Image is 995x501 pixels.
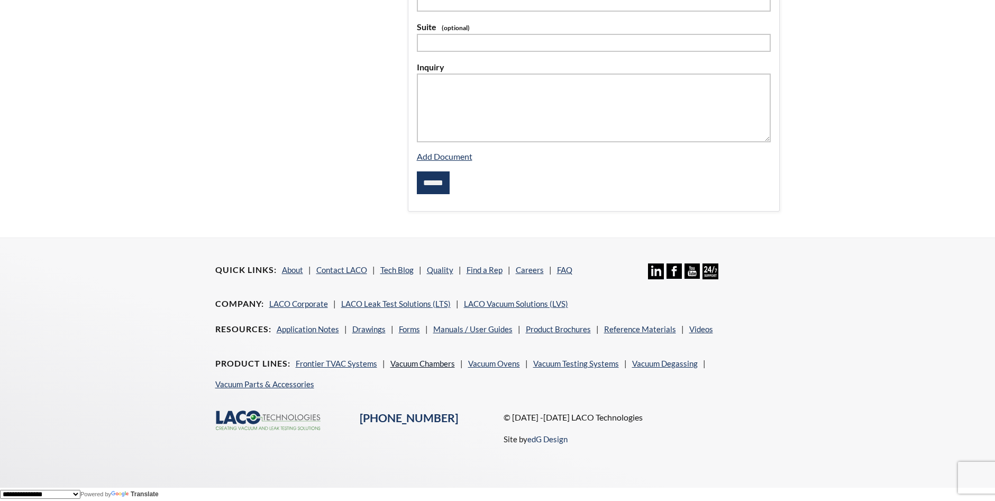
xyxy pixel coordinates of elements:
[380,265,414,275] a: Tech Blog
[341,299,451,308] a: LACO Leak Test Solutions (LTS)
[468,359,520,368] a: Vacuum Ovens
[417,60,771,74] label: Inquiry
[464,299,568,308] a: LACO Vacuum Solutions (LVS)
[417,151,472,161] a: Add Document
[215,379,314,389] a: Vacuum Parts & Accessories
[427,265,453,275] a: Quality
[215,298,264,309] h4: Company
[526,324,591,334] a: Product Brochures
[282,265,303,275] a: About
[689,324,713,334] a: Videos
[296,359,377,368] a: Frontier TVAC Systems
[390,359,455,368] a: Vacuum Chambers
[533,359,619,368] a: Vacuum Testing Systems
[215,265,277,276] h4: Quick Links
[215,324,271,335] h4: Resources
[316,265,367,275] a: Contact LACO
[504,433,568,445] p: Site by
[111,490,159,498] a: Translate
[632,359,698,368] a: Vacuum Degassing
[360,411,458,425] a: [PHONE_NUMBER]
[433,324,513,334] a: Manuals / User Guides
[504,411,780,424] p: © [DATE] -[DATE] LACO Technologies
[269,299,328,308] a: LACO Corporate
[467,265,503,275] a: Find a Rep
[527,434,568,444] a: edG Design
[215,358,290,369] h4: Product Lines
[702,271,718,281] a: 24/7 Support
[111,491,131,498] img: Google Translate
[604,324,676,334] a: Reference Materials
[277,324,339,334] a: Application Notes
[417,20,771,34] label: Suite
[399,324,420,334] a: Forms
[516,265,544,275] a: Careers
[557,265,572,275] a: FAQ
[352,324,386,334] a: Drawings
[702,263,718,279] img: 24/7 Support Icon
